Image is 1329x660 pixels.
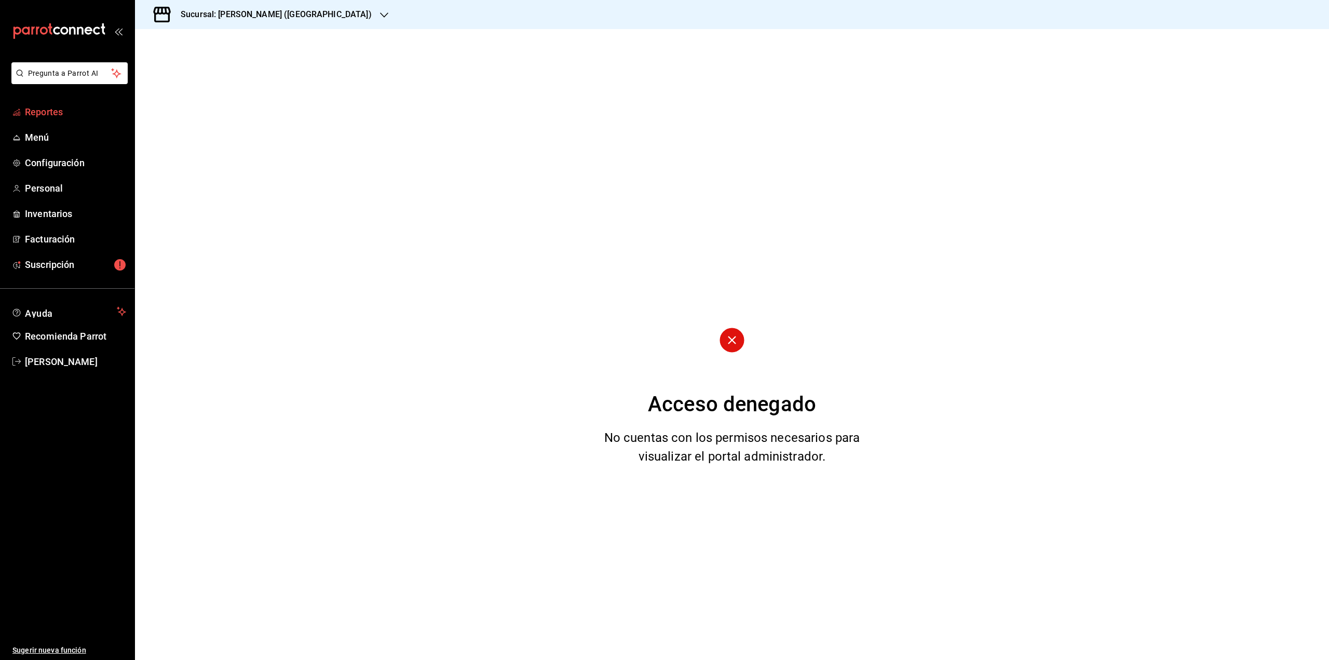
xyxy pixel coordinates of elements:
h3: Sucursal: [PERSON_NAME] ([GEOGRAPHIC_DATA]) [172,8,372,21]
div: Acceso denegado [648,389,816,420]
div: No cuentas con los permisos necesarios para visualizar el portal administrador. [591,428,873,466]
span: Inventarios [25,207,126,221]
span: [PERSON_NAME] [25,355,126,369]
span: Recomienda Parrot [25,329,126,343]
span: Sugerir nueva función [12,645,126,656]
span: Personal [25,181,126,195]
span: Ayuda [25,305,113,318]
span: Configuración [25,156,126,170]
span: Reportes [25,105,126,119]
span: Pregunta a Parrot AI [28,68,112,79]
a: Pregunta a Parrot AI [7,75,128,86]
button: open_drawer_menu [114,27,123,35]
span: Menú [25,130,126,144]
button: Pregunta a Parrot AI [11,62,128,84]
span: Suscripción [25,258,126,272]
span: Facturación [25,232,126,246]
